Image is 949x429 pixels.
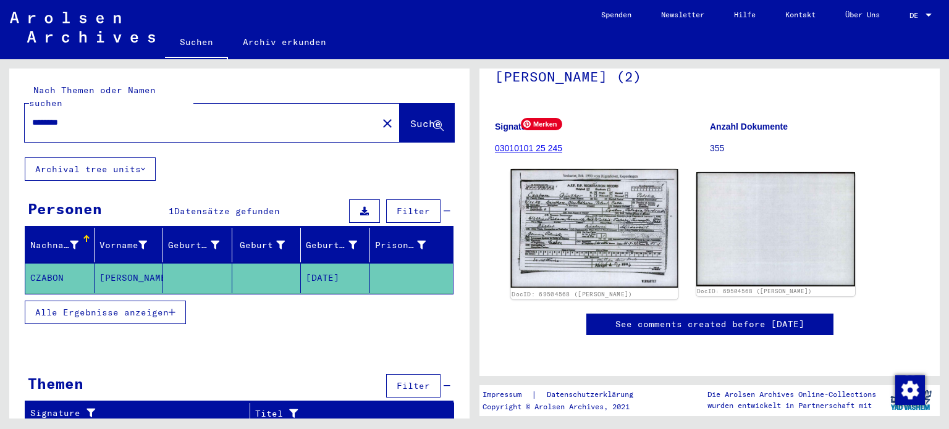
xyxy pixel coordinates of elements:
[168,235,235,255] div: Geburtsname
[25,301,186,324] button: Alle Ergebnisse anzeigen
[696,172,856,286] img: 002.jpg
[888,385,934,415] img: yv_logo.png
[301,263,370,293] mat-cell: [DATE]
[483,388,648,401] div: |
[174,206,280,217] span: Datensätze gefunden
[165,27,228,59] a: Suchen
[495,143,562,153] a: 03010101 25 245
[30,407,240,420] div: Signature
[237,235,301,255] div: Geburt‏
[400,104,454,142] button: Suche
[375,110,400,135] button: Clear
[375,235,442,255] div: Prisoner #
[495,122,530,131] b: Signatur
[255,407,429,420] div: Titel
[380,116,395,131] mat-icon: close
[615,318,804,331] a: See comments created before [DATE]
[397,206,430,217] span: Filter
[99,239,148,252] div: Vorname
[28,372,83,394] div: Themen
[95,228,164,262] mat-header-cell: Vorname
[95,263,164,293] mat-cell: [PERSON_NAME]
[710,142,924,155] p: 355
[255,404,442,423] div: Titel
[710,122,788,131] b: Anzahl Dokumente
[237,239,285,252] div: Geburt‏
[35,307,169,318] span: Alle Ergebnisse anzeigen
[707,389,876,400] p: Die Arolsen Archives Online-Collections
[375,239,426,252] div: Prisoner #
[483,401,648,412] p: Copyright © Arolsen Archives, 2021
[483,388,531,401] a: Impressum
[232,228,302,262] mat-header-cell: Geburt‏
[25,228,95,262] mat-header-cell: Nachname
[30,239,78,252] div: Nachname
[512,291,632,298] a: DocID: 69504568 ([PERSON_NAME])
[537,388,648,401] a: Datenschutzerklärung
[99,235,163,255] div: Vorname
[228,27,341,57] a: Archiv erkunden
[30,404,253,423] div: Signature
[29,85,156,109] mat-label: Nach Themen oder Namen suchen
[370,228,453,262] mat-header-cell: Prisoner #
[25,157,156,181] button: Archival tree units
[697,288,812,294] a: DocID: 69504568 ([PERSON_NAME])
[386,199,441,223] button: Filter
[301,228,370,262] mat-header-cell: Geburtsdatum
[169,206,174,217] span: 1
[28,198,102,220] div: Personen
[511,169,678,288] img: 001.jpg
[306,239,357,252] div: Geburtsdatum
[909,11,923,20] span: DE
[25,263,95,293] mat-cell: CZABON
[163,228,232,262] mat-header-cell: Geburtsname
[168,239,219,252] div: Geburtsname
[10,12,155,43] img: Arolsen_neg.svg
[30,235,94,255] div: Nachname
[410,117,441,130] span: Suche
[707,400,876,411] p: wurden entwickelt in Partnerschaft mit
[306,235,373,255] div: Geburtsdatum
[397,380,430,391] span: Filter
[895,375,925,405] img: Zustimmung ändern
[386,374,441,398] button: Filter
[521,118,562,130] span: Merken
